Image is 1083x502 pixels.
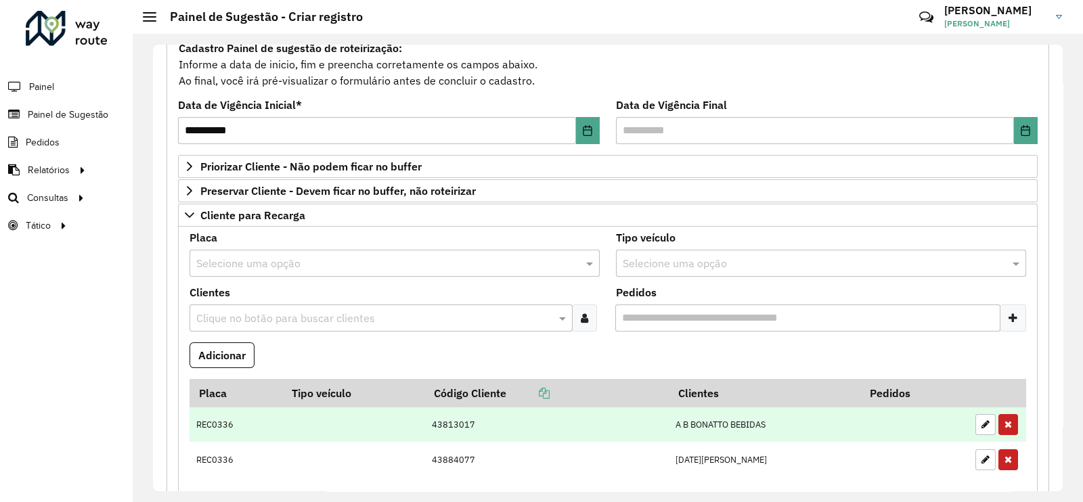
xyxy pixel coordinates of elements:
a: Cliente para Recarga [178,204,1038,227]
td: 43813017 [424,407,669,442]
label: Pedidos [616,284,657,300]
button: Choose Date [576,117,600,144]
span: Painel de Sugestão [28,108,108,122]
a: Copiar [506,386,550,400]
h3: [PERSON_NAME] [944,4,1046,17]
th: Tipo veículo [282,379,424,407]
th: Pedidos [861,379,969,407]
a: Preservar Cliente - Devem ficar no buffer, não roteirizar [178,179,1038,202]
th: Código Cliente [424,379,669,407]
label: Data de Vigência Final [616,97,727,113]
button: Choose Date [1014,117,1038,144]
td: A B BONATTO BEBIDAS [669,407,861,442]
span: [PERSON_NAME] [944,18,1046,30]
th: Placa [190,379,282,407]
th: Clientes [669,379,861,407]
button: Adicionar [190,342,255,368]
span: Relatórios [28,163,70,177]
label: Data de Vigência Inicial [178,97,302,113]
a: Contato Rápido [912,3,941,32]
span: Preservar Cliente - Devem ficar no buffer, não roteirizar [200,185,476,196]
a: Priorizar Cliente - Não podem ficar no buffer [178,155,1038,178]
td: [DATE][PERSON_NAME] [669,442,861,477]
label: Placa [190,229,217,246]
span: Painel [29,80,54,94]
label: Clientes [190,284,230,300]
strong: Cadastro Painel de sugestão de roteirização: [179,41,402,55]
td: REC0336 [190,407,282,442]
td: 43884077 [424,442,669,477]
span: Cliente para Recarga [200,210,305,221]
span: Priorizar Cliente - Não podem ficar no buffer [200,161,422,172]
label: Tipo veículo [616,229,676,246]
span: Pedidos [26,135,60,150]
span: Consultas [27,191,68,205]
div: Informe a data de inicio, fim e preencha corretamente os campos abaixo. Ao final, você irá pré-vi... [178,39,1038,89]
td: REC0336 [190,442,282,477]
span: Tático [26,219,51,233]
h2: Painel de Sugestão - Criar registro [156,9,363,24]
